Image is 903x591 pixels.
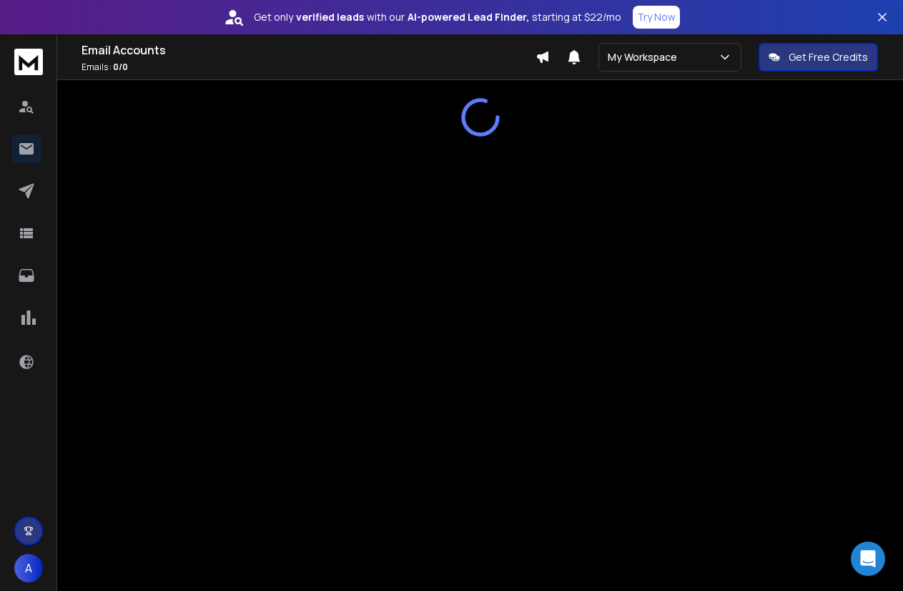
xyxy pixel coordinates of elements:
[14,554,43,582] button: A
[82,62,536,73] p: Emails :
[633,6,680,29] button: Try Now
[82,41,536,59] h1: Email Accounts
[408,10,529,24] strong: AI-powered Lead Finder,
[113,61,128,73] span: 0 / 0
[254,10,621,24] p: Get only with our starting at $22/mo
[759,43,878,72] button: Get Free Credits
[637,10,676,24] p: Try Now
[789,50,868,64] p: Get Free Credits
[296,10,364,24] strong: verified leads
[14,49,43,75] img: logo
[851,542,885,576] div: Open Intercom Messenger
[608,50,683,64] p: My Workspace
